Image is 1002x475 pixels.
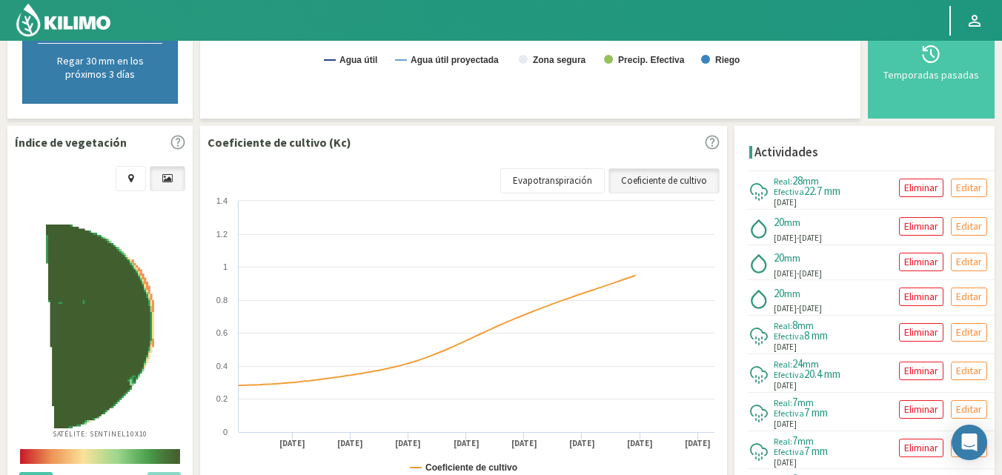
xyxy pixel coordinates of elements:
[803,357,819,371] span: mm
[208,133,351,151] p: Coeficiente de cultivo (Kc)
[425,462,517,473] text: Coeficiente de cultivo
[216,296,228,305] text: 0.8
[956,179,982,196] p: Editar
[951,439,987,457] button: Editar
[46,225,154,428] img: 9fbe8e76-789a-4902-be02-51fb6ff6c096_-_sentinel_-_2025-09-12.png
[899,439,943,457] button: Eliminar
[899,400,943,419] button: Eliminar
[951,217,987,236] button: Editar
[899,217,943,236] button: Eliminar
[685,438,711,449] text: [DATE]
[803,174,819,187] span: mm
[774,320,792,331] span: Real:
[754,145,818,159] h4: Actividades
[774,359,792,370] span: Real:
[216,328,228,337] text: 0.6
[569,438,595,449] text: [DATE]
[951,362,987,380] button: Editar
[774,268,797,280] span: [DATE]
[774,250,784,265] span: 20
[511,438,537,449] text: [DATE]
[216,394,228,403] text: 0.2
[500,168,605,193] a: Evapotranspiración
[784,216,800,229] span: mm
[899,323,943,342] button: Eliminar
[339,55,377,65] text: Agua útil
[395,438,421,449] text: [DATE]
[804,367,840,381] span: 20.4 mm
[804,184,840,198] span: 22.7 mm
[774,330,804,342] span: Efectiva
[956,218,982,235] p: Editar
[784,287,800,300] span: mm
[904,324,938,341] p: Eliminar
[774,418,797,431] span: [DATE]
[454,438,480,449] text: [DATE]
[904,179,938,196] p: Eliminar
[774,215,784,229] span: 20
[20,449,180,464] img: scale
[956,288,982,305] p: Editar
[216,230,228,239] text: 1.2
[875,11,987,111] button: Temporadas pasadas
[792,318,797,332] span: 8
[126,429,148,439] span: 10X10
[797,268,799,279] span: -
[799,233,822,243] span: [DATE]
[956,253,982,270] p: Editar
[533,55,586,65] text: Zona segura
[904,362,938,379] p: Eliminar
[951,288,987,306] button: Editar
[880,70,983,80] div: Temporadas pasadas
[774,379,797,392] span: [DATE]
[951,253,987,271] button: Editar
[956,362,982,379] p: Editar
[951,179,987,197] button: Editar
[216,196,228,205] text: 1.4
[792,173,803,187] span: 28
[223,428,228,436] text: 0
[774,341,797,353] span: [DATE]
[951,400,987,419] button: Editar
[774,397,792,408] span: Real:
[804,405,828,419] span: 7 mm
[774,408,804,419] span: Efectiva
[797,396,814,409] span: mm
[951,323,987,342] button: Editar
[797,434,814,448] span: mm
[774,186,804,197] span: Efectiva
[774,286,784,300] span: 20
[799,268,822,279] span: [DATE]
[337,438,363,449] text: [DATE]
[223,262,228,271] text: 1
[904,288,938,305] p: Eliminar
[15,2,112,38] img: Kilimo
[899,253,943,271] button: Eliminar
[216,362,228,371] text: 0.4
[956,401,982,418] p: Editar
[899,179,943,197] button: Eliminar
[627,438,653,449] text: [DATE]
[774,436,792,447] span: Real:
[904,401,938,418] p: Eliminar
[774,446,804,457] span: Efectiva
[792,395,797,409] span: 7
[411,55,499,65] text: Agua útil proyectada
[38,54,162,81] p: Regar 30 mm en los próximos 3 días
[715,55,740,65] text: Riego
[774,369,804,380] span: Efectiva
[792,356,803,371] span: 24
[774,456,797,469] span: [DATE]
[15,133,127,151] p: Índice de vegetación
[956,324,982,341] p: Editar
[804,444,828,458] span: 7 mm
[899,288,943,306] button: Eliminar
[899,362,943,380] button: Eliminar
[904,218,938,235] p: Eliminar
[792,434,797,448] span: 7
[774,196,797,209] span: [DATE]
[952,425,987,460] div: Open Intercom Messenger
[53,428,148,439] p: Satélite: Sentinel
[804,328,828,342] span: 8 mm
[904,439,938,456] p: Eliminar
